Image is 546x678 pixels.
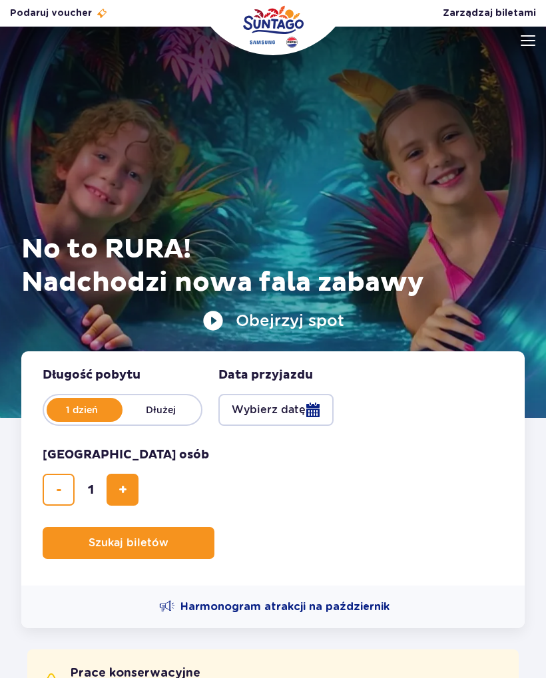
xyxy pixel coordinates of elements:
[21,233,525,299] h1: No to RURA! Nadchodzi nowa fala zabawy
[44,396,120,424] label: 1 dzień
[43,447,209,463] span: [GEOGRAPHIC_DATA] osób
[21,351,525,586] form: Planowanie wizyty w Park of Poland
[123,396,198,424] label: Dłużej
[521,35,535,46] img: Open menu
[43,367,140,383] span: Długość pobytu
[43,527,214,559] button: Szukaj biletów
[89,537,168,549] span: Szukaj biletów
[180,599,390,614] span: Harmonogram atrakcji na październik
[202,310,344,331] button: Obejrzyj spot
[159,599,390,615] a: Harmonogram atrakcji na październik
[218,394,334,426] button: Wybierz datę
[218,367,313,383] span: Data przyjazdu
[43,474,75,506] button: usuń bilet
[443,7,536,20] a: Zarządzaj biletami
[10,7,92,20] span: Podaruj voucher
[10,7,108,20] a: Podaruj voucher
[75,474,107,506] input: liczba biletów
[107,474,138,506] button: dodaj bilet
